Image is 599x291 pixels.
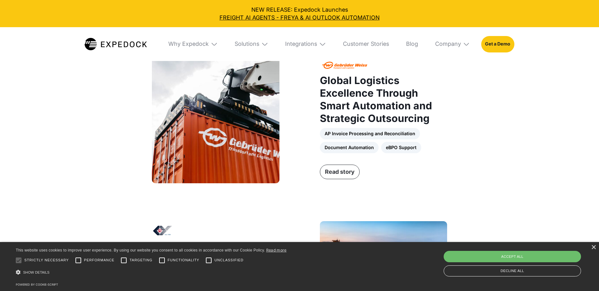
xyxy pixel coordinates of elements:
span: Performance [84,258,115,263]
span: Functionality [168,258,199,263]
a: Blog [400,27,424,61]
a: FREIGHT AI AGENTS - FREYA & AI OUTLOOK AUTOMATION [6,14,593,21]
div: Company [435,40,461,47]
a: Read story [320,165,360,179]
div: Company [429,27,476,61]
div: Accept all [444,251,581,262]
div: NEW RELEASE: Expedock Launches [6,6,593,21]
div: Chat-Widget [494,223,599,291]
span: Strictly necessary [24,258,69,263]
div: Integrations [279,27,332,61]
a: Powered by cookie-script [16,283,58,286]
div: Solutions [235,40,259,47]
strong: End-to-End Logistics Transformation Through Scalable Automation and Seamless Visibility [152,240,277,291]
div: Why Expedock [168,40,209,47]
div: Solutions [229,27,274,61]
div: Integrations [285,40,317,47]
a: Customer Stories [337,27,395,61]
span: Unclassified [214,258,243,263]
a: Read more [266,248,287,252]
iframe: Chat Widget [494,223,599,291]
span: Show details [23,270,50,274]
span: Targeting [129,258,152,263]
div: Show details [16,268,287,277]
div: Decline all [444,265,581,276]
span: This website uses cookies to improve user experience. By using our website you consent to all coo... [16,248,265,252]
strong: Global Logistics Excellence Through Smart Automation and Strategic Outsourcing [320,74,432,124]
div: Why Expedock [163,27,223,61]
a: Get a Demo [481,36,514,52]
